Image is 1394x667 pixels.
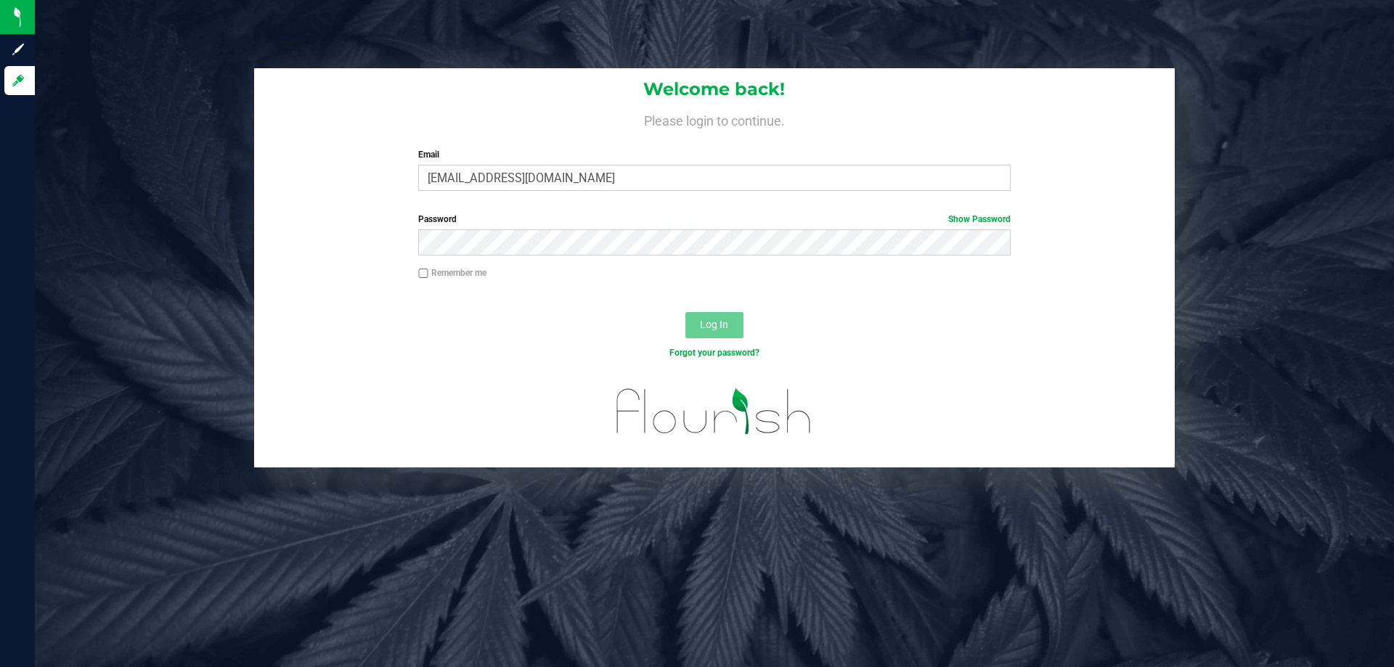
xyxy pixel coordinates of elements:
[418,214,457,224] span: Password
[418,148,1010,161] label: Email
[700,319,728,330] span: Log In
[685,312,743,338] button: Log In
[11,73,25,88] inline-svg: Log in
[254,110,1175,128] h4: Please login to continue.
[418,266,486,279] label: Remember me
[418,269,428,279] input: Remember me
[599,375,829,449] img: flourish_logo.svg
[669,348,759,358] a: Forgot your password?
[11,42,25,57] inline-svg: Sign up
[254,80,1175,99] h1: Welcome back!
[948,214,1011,224] a: Show Password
